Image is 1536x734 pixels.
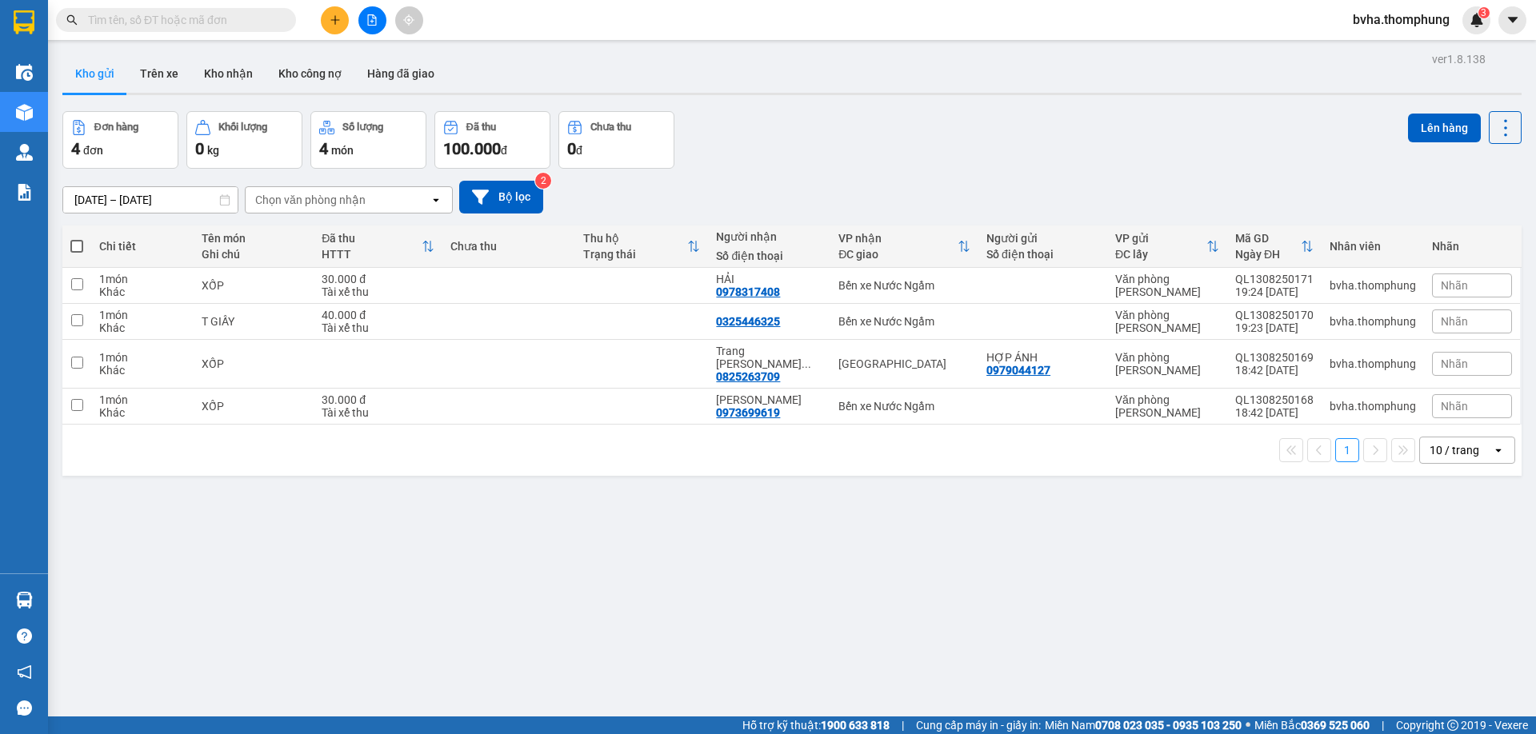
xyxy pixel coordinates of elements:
[202,400,306,413] div: XỐP
[466,122,496,133] div: Đã thu
[1115,351,1219,377] div: Văn phòng [PERSON_NAME]
[99,406,186,419] div: Khác
[716,273,822,285] div: HẢI
[17,628,32,644] span: question-circle
[403,14,414,26] span: aim
[575,225,708,268] th: Toggle SortBy
[1492,444,1505,457] svg: open
[1330,279,1416,292] div: bvha.thomphung
[1254,716,1370,734] span: Miền Bắc
[1235,273,1314,285] div: QL1308250171
[1481,7,1486,18] span: 3
[99,285,186,298] div: Khác
[322,273,434,285] div: 30.000 đ
[342,122,383,133] div: Số lượng
[322,321,434,334] div: Tài xế thu
[395,6,423,34] button: aim
[902,716,904,734] span: |
[802,357,811,370] span: ...
[716,315,780,328] div: 0325446325
[1432,50,1486,68] div: ver 1.8.138
[1441,400,1468,413] span: Nhãn
[1045,716,1242,734] span: Miền Nam
[986,248,1099,261] div: Số điện thoại
[443,139,501,158] span: 100.000
[821,719,890,732] strong: 1900 633 818
[838,357,970,370] div: [GEOGRAPHIC_DATA]
[310,111,426,169] button: Số lượng4món
[16,184,33,201] img: solution-icon
[16,592,33,608] img: warehouse-icon
[1430,442,1479,458] div: 10 / trang
[16,64,33,81] img: warehouse-icon
[1235,393,1314,406] div: QL1308250168
[1235,309,1314,321] div: QL1308250170
[1330,357,1416,370] div: bvha.thomphung
[434,111,550,169] button: Đã thu100.000đ
[1095,719,1242,732] strong: 0708 023 035 - 0935 103 250
[1506,13,1520,27] span: caret-down
[17,700,32,716] span: message
[202,232,306,245] div: Tên món
[14,10,34,34] img: logo-vxr
[99,309,186,321] div: 1 món
[1330,400,1416,413] div: bvha.thomphung
[195,139,204,158] span: 0
[94,122,138,133] div: Đơn hàng
[319,139,328,158] span: 4
[716,285,780,298] div: 0978317408
[1235,364,1314,377] div: 18:42 [DATE]
[62,54,127,93] button: Kho gửi
[716,370,780,383] div: 0825263709
[322,309,434,321] div: 40.000 đ
[322,248,422,261] div: HTTT
[99,364,186,377] div: Khác
[191,54,266,93] button: Kho nhận
[321,6,349,34] button: plus
[322,232,422,245] div: Đã thu
[716,230,822,243] div: Người nhận
[71,139,80,158] span: 4
[99,351,186,364] div: 1 món
[558,111,674,169] button: Chưa thu0đ
[358,6,386,34] button: file-add
[1115,393,1219,419] div: Văn phòng [PERSON_NAME]
[1235,232,1301,245] div: Mã GD
[1498,6,1526,34] button: caret-down
[1478,7,1490,18] sup: 3
[83,144,103,157] span: đơn
[207,144,219,157] span: kg
[322,393,434,406] div: 30.000 đ
[830,225,978,268] th: Toggle SortBy
[1335,438,1359,462] button: 1
[202,279,306,292] div: XỐP
[99,273,186,285] div: 1 món
[1235,285,1314,298] div: 19:24 [DATE]
[1235,351,1314,364] div: QL1308250169
[63,187,238,213] input: Select a date range.
[1301,719,1370,732] strong: 0369 525 060
[99,321,186,334] div: Khác
[1441,279,1468,292] span: Nhãn
[567,139,576,158] span: 0
[583,248,687,261] div: Trạng thái
[1441,357,1468,370] span: Nhãn
[1408,114,1481,142] button: Lên hàng
[1340,10,1462,30] span: bvha.thomphung
[127,54,191,93] button: Trên xe
[916,716,1041,734] span: Cung cấp máy in - giấy in:
[838,248,958,261] div: ĐC giao
[202,315,306,328] div: T GIẤY
[1115,309,1219,334] div: Văn phòng [PERSON_NAME]
[450,240,567,253] div: Chưa thu
[1235,406,1314,419] div: 18:42 [DATE]
[986,351,1099,364] div: HỢP ÁNH
[838,400,970,413] div: Bến xe Nước Ngầm
[255,192,366,208] div: Chọn văn phòng nhận
[716,406,780,419] div: 0973699619
[459,181,543,213] button: Bộ lọc
[742,716,890,734] span: Hỗ trợ kỹ thuật:
[1227,225,1322,268] th: Toggle SortBy
[501,144,507,157] span: đ
[202,248,306,261] div: Ghi chú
